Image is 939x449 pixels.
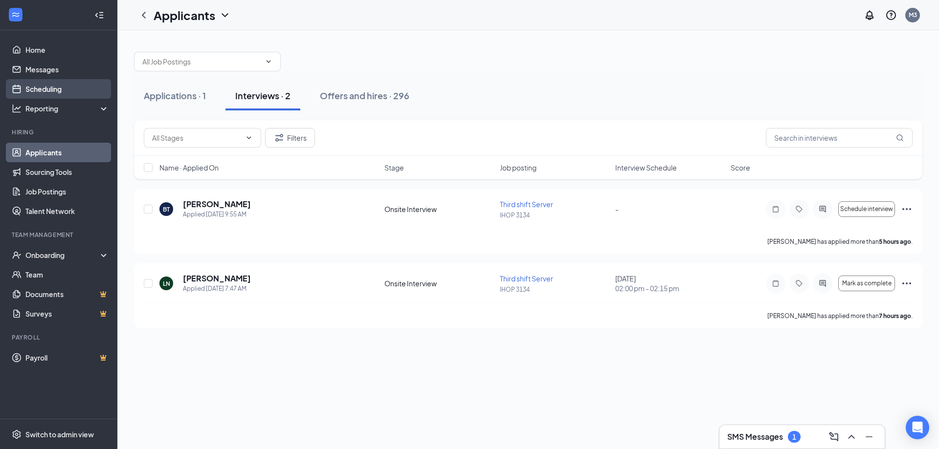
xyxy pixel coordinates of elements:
[235,89,291,102] div: Interviews · 2
[864,9,875,21] svg: Notifications
[25,284,109,304] a: DocumentsCrown
[25,182,109,201] a: Job Postings
[245,134,253,142] svg: ChevronDown
[731,163,750,172] span: Score
[265,58,272,65] svg: ChevronDown
[879,312,911,320] b: 7 hours ago
[25,79,109,99] a: Scheduling
[12,250,22,260] svg: UserCheck
[384,204,494,214] div: Onsite Interview
[273,132,285,144] svg: Filter
[384,278,494,288] div: Onsite Interview
[879,238,911,245] b: 5 hours ago
[142,56,261,67] input: All Job Postings
[94,10,104,20] svg: Collapse
[793,205,805,213] svg: Tag
[144,89,206,102] div: Applications · 1
[909,11,917,19] div: M3
[838,201,895,217] button: Schedule interview
[25,250,101,260] div: Onboarding
[163,279,170,288] div: LN
[159,163,219,172] span: Name · Applied On
[25,104,110,113] div: Reporting
[861,429,877,445] button: Minimize
[25,60,109,79] a: Messages
[12,333,107,342] div: Payroll
[844,429,859,445] button: ChevronUp
[906,416,929,439] div: Open Intercom Messenger
[901,203,913,215] svg: Ellipses
[826,429,842,445] button: ComposeMessage
[615,283,725,293] span: 02:00 pm - 02:15 pm
[25,348,109,367] a: PayrollCrown
[767,312,913,320] p: [PERSON_NAME] has applied more than .
[183,284,251,294] div: Applied [DATE] 7:47 AM
[840,206,893,213] span: Schedule interview
[500,274,553,283] span: Third shift Server
[817,279,828,287] svg: ActiveChat
[770,279,782,287] svg: Note
[219,9,231,21] svg: ChevronDown
[183,210,251,219] div: Applied [DATE] 9:55 AM
[846,431,857,443] svg: ChevronUp
[163,205,170,214] div: BT
[770,205,782,213] svg: Note
[727,431,783,442] h3: SMS Messages
[25,429,94,439] div: Switch to admin view
[11,10,21,20] svg: WorkstreamLogo
[25,40,109,60] a: Home
[896,134,904,142] svg: MagnifyingGlass
[885,9,897,21] svg: QuestionInfo
[138,9,150,21] svg: ChevronLeft
[793,279,805,287] svg: Tag
[792,433,796,441] div: 1
[25,162,109,182] a: Sourcing Tools
[766,128,913,148] input: Search in interviews
[500,285,609,294] p: IHOP 3134
[12,429,22,439] svg: Settings
[500,200,553,209] span: Third shift Server
[25,143,109,162] a: Applicants
[384,163,404,172] span: Stage
[901,278,913,289] svg: Ellipses
[25,304,109,323] a: SurveysCrown
[615,274,725,293] div: [DATE]
[615,205,619,214] span: -
[25,265,109,284] a: Team
[863,431,875,443] svg: Minimize
[152,132,241,143] input: All Stages
[183,273,251,284] h5: [PERSON_NAME]
[183,199,251,210] h5: [PERSON_NAME]
[12,104,22,113] svg: Analysis
[615,163,677,172] span: Interview Schedule
[154,7,215,23] h1: Applicants
[842,280,892,287] span: Mark as complete
[12,128,107,136] div: Hiring
[265,128,315,148] button: Filter Filters
[500,163,537,172] span: Job posting
[25,201,109,221] a: Talent Network
[12,231,107,239] div: Team Management
[767,237,913,246] p: [PERSON_NAME] has applied more than .
[500,211,609,219] p: IHOP 3134
[838,276,895,291] button: Mark as complete
[320,89,409,102] div: Offers and hires · 296
[817,205,828,213] svg: ActiveChat
[828,431,840,443] svg: ComposeMessage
